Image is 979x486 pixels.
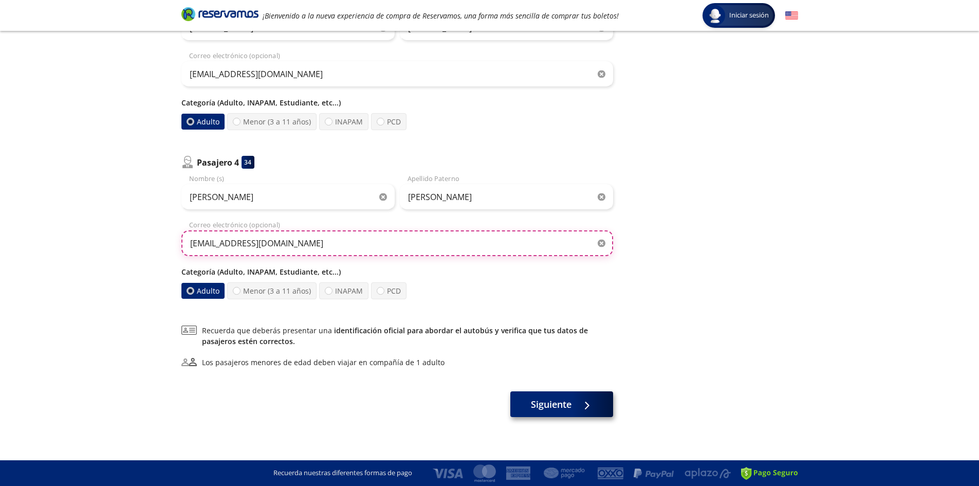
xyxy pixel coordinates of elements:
[181,266,613,277] p: Categoría (Adulto, INAPAM, Estudiante, etc...)
[242,156,254,169] div: 34
[181,184,395,210] input: Nombre (s)
[202,325,613,347] span: Recuerda que deberás presentar una
[273,468,412,478] p: Recuerda nuestras diferentes formas de pago
[181,61,613,87] input: Correo electrónico (opcional)
[319,113,368,130] label: INAPAM
[181,6,258,22] i: Brand Logo
[181,283,224,299] label: Adulto
[181,6,258,25] a: Brand Logo
[181,230,613,256] input: Correo electrónico (opcional)
[181,97,613,108] p: Categoría (Adulto, INAPAM, Estudiante, etc...)
[725,10,773,21] span: Iniciar sesión
[197,156,239,169] p: Pasajero 4
[371,282,407,299] label: PCD
[785,9,798,22] button: English
[371,113,407,130] label: PCD
[227,282,317,299] label: Menor (3 a 11 años)
[400,184,613,210] input: Apellido Paterno
[202,326,588,346] a: identificación oficial para abordar el autobús y verifica que tus datos de pasajeros estén correc...
[181,114,224,130] label: Adulto
[263,11,619,21] em: ¡Bienvenido a la nueva experiencia de compra de Reservamos, una forma más sencilla de comprar tus...
[227,113,317,130] label: Menor (3 a 11 años)
[202,357,445,368] div: Los pasajeros menores de edad deben viajar en compañía de 1 adulto
[319,282,368,299] label: INAPAM
[531,398,571,411] span: Siguiente
[510,391,613,417] button: Siguiente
